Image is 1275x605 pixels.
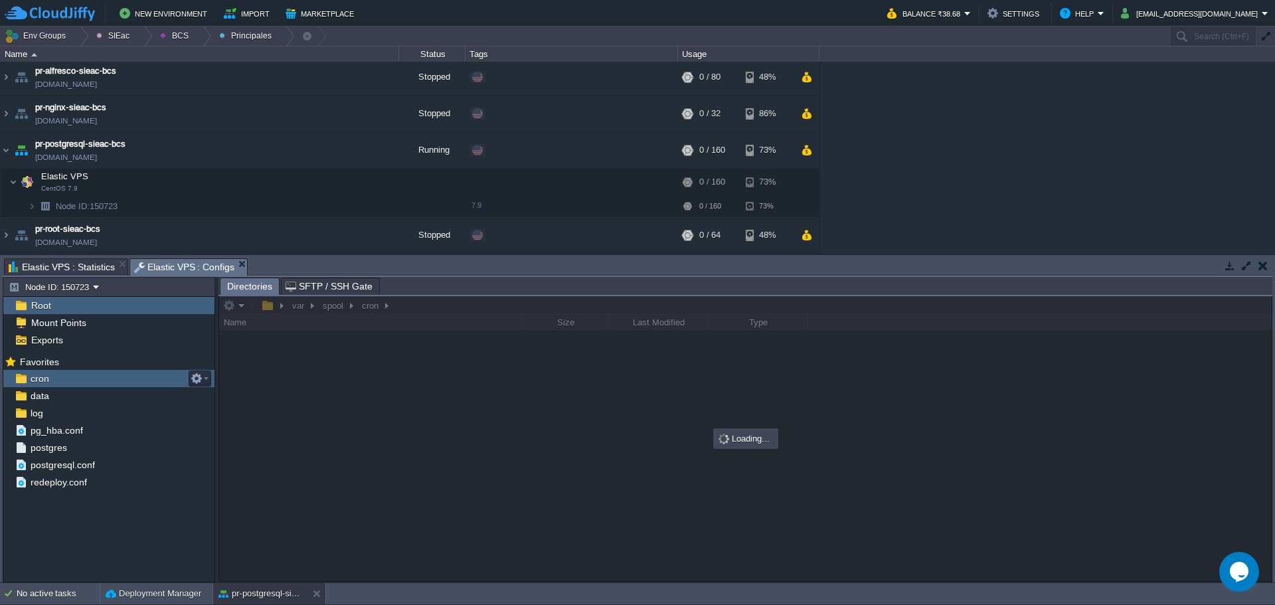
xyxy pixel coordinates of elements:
[12,217,31,253] img: AMDAwAAAACH5BAEAAAAALAAAAAABAAEAAAICRAEAOw==
[28,373,51,385] a: cron
[1,46,398,62] div: Name
[399,96,466,131] div: Stopped
[29,317,88,329] a: Mount Points
[160,27,193,45] button: BCS
[1219,552,1262,592] iframe: chat widget
[699,196,721,216] div: 0 / 160
[12,59,31,95] img: AMDAwAAAACH5BAEAAAAALAAAAAABAAEAAAICRAEAOw==
[36,196,54,216] img: AMDAwAAAACH5BAEAAAAALAAAAAABAAEAAAICRAEAOw==
[29,300,53,311] a: Root
[28,390,51,402] a: data
[987,5,1043,21] button: Settings
[400,46,465,62] div: Status
[134,259,235,276] span: Elastic VPS : Configs
[219,27,276,45] button: Principales
[35,222,100,236] a: pr-root-sieac-bcs
[746,59,789,95] div: 48%
[120,5,211,21] button: New Environment
[28,459,97,471] a: postgresql.conf
[106,587,201,600] button: Deployment Manager
[28,407,45,419] a: log
[9,259,115,275] span: Elastic VPS : Statistics
[12,96,31,131] img: AMDAwAAAACH5BAEAAAAALAAAAAABAAEAAAICRAEAOw==
[35,137,126,151] a: pr-postgresql-sieac-bcs
[54,201,120,212] a: Node ID:150723
[746,217,789,253] div: 48%
[35,78,97,91] span: [DOMAIN_NAME]
[399,132,466,168] div: Running
[35,101,106,114] a: pr-nginx-sieac-bcs
[746,132,789,168] div: 73%
[699,59,721,95] div: 0 / 80
[28,196,36,216] img: AMDAwAAAACH5BAEAAAAALAAAAAABAAEAAAICRAEAOw==
[35,114,97,128] span: [DOMAIN_NAME]
[1,217,11,253] img: AMDAwAAAACH5BAEAAAAALAAAAAABAAEAAAICRAEAOw==
[96,27,134,45] button: SIEac
[699,217,721,253] div: 0 / 64
[5,5,95,22] img: CloudJiffy
[218,587,302,600] button: pr-postgresql-sieac-bcs
[5,27,70,45] button: Env Groups
[227,278,272,295] span: Directories
[679,46,819,62] div: Usage
[286,5,358,21] button: Marketplace
[40,171,90,181] a: Elastic VPSCentOS 7.9
[286,278,373,294] span: SFTP / SSH Gate
[746,169,789,195] div: 73%
[9,281,93,293] button: Node ID: 150723
[399,217,466,253] div: Stopped
[1,132,11,168] img: AMDAwAAAACH5BAEAAAAALAAAAAABAAEAAAICRAEAOw==
[28,476,89,488] a: redeploy.conf
[18,169,37,195] img: AMDAwAAAACH5BAEAAAAALAAAAAABAAEAAAICRAEAOw==
[28,442,69,454] a: postgres
[40,171,90,182] span: Elastic VPS
[41,185,78,193] span: CentOS 7.9
[29,334,65,346] a: Exports
[9,169,17,195] img: AMDAwAAAACH5BAEAAAAALAAAAAABAAEAAAICRAEAOw==
[56,201,90,211] span: Node ID:
[466,46,677,62] div: Tags
[54,201,120,212] span: 150723
[17,356,61,368] span: Favorites
[699,96,721,131] div: 0 / 32
[471,201,481,209] span: 7.9
[35,151,97,164] span: [DOMAIN_NAME]
[715,430,777,448] div: Loading...
[224,5,274,21] button: Import
[31,53,37,56] img: AMDAwAAAACH5BAEAAAAALAAAAAABAAEAAAICRAEAOw==
[746,96,789,131] div: 86%
[699,169,725,195] div: 0 / 160
[35,64,116,78] a: pr-alfresco-sieac-bcs
[746,196,789,216] div: 73%
[28,424,85,436] a: pg_hba.conf
[17,357,61,367] a: Favorites
[1,96,11,131] img: AMDAwAAAACH5BAEAAAAALAAAAAABAAEAAAICRAEAOw==
[1060,5,1098,21] button: Help
[12,132,31,168] img: AMDAwAAAACH5BAEAAAAALAAAAAABAAEAAAICRAEAOw==
[17,583,100,604] div: No active tasks
[1,59,11,95] img: AMDAwAAAACH5BAEAAAAALAAAAAABAAEAAAICRAEAOw==
[887,5,964,21] button: Balance ₹38.68
[1121,5,1262,21] button: [EMAIL_ADDRESS][DOMAIN_NAME]
[35,236,97,249] a: [DOMAIN_NAME]
[399,59,466,95] div: Stopped
[699,132,725,168] div: 0 / 160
